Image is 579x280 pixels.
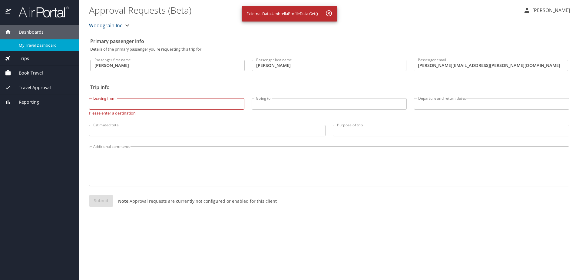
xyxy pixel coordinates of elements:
h1: Approval Requests (Beta) [89,1,518,19]
span: Woodgrain Inc. [89,21,124,30]
span: Travel Approval [11,84,51,91]
strong: Note: [118,198,130,204]
h2: Primary passenger info [90,36,568,46]
span: My Travel Dashboard [19,42,72,48]
button: Woodgrain Inc. [87,19,133,32]
span: Book Travel [11,70,43,76]
p: Details of the primary passenger you're requesting this trip for [90,47,568,51]
span: Dashboards [11,29,44,35]
p: Approval requests are currently not configured or enabled for this client [113,198,277,204]
p: [PERSON_NAME] [531,7,570,14]
h2: Trip info [90,82,568,92]
img: airportal-logo.png [12,6,69,18]
span: Reporting [11,99,39,105]
div: External.Data.UmbrellaProfileData.Get() [246,8,318,20]
button: [PERSON_NAME] [521,5,572,16]
p: Please enter a destination [89,110,244,115]
span: Trips [11,55,29,62]
img: icon-airportal.png [5,6,12,18]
